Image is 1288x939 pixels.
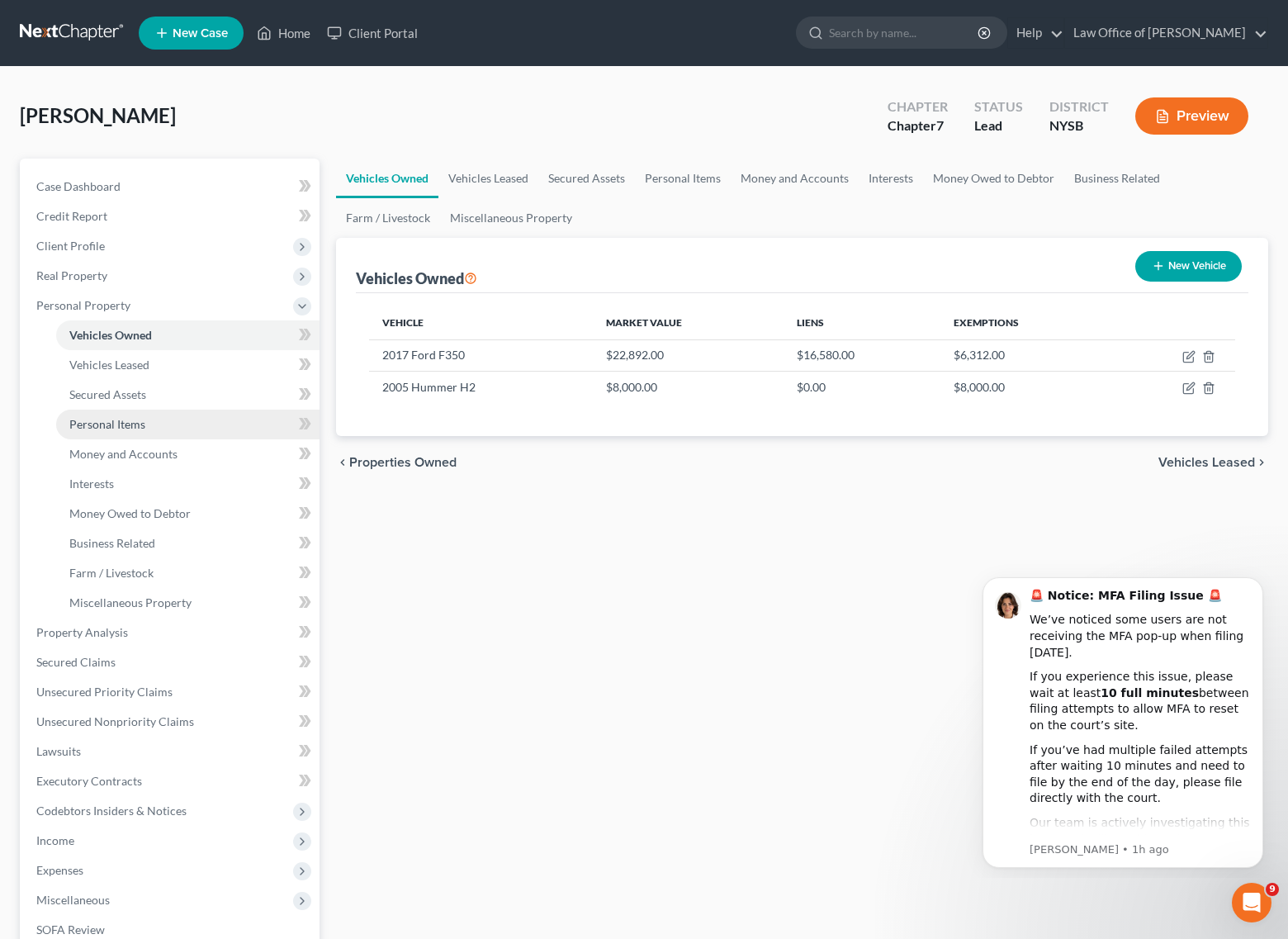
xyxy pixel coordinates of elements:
[36,298,130,312] span: Personal Property
[23,766,320,796] a: Executory Contracts
[336,198,440,238] a: Farm / Livestock
[56,439,320,469] a: Money and Accounts
[369,306,593,339] th: Vehicle
[20,103,176,127] span: [PERSON_NAME]
[249,18,319,48] a: Home
[56,529,320,558] a: Business Related
[1064,159,1170,198] a: Business Related
[369,339,593,371] td: 2017 Ford F350
[36,804,187,818] span: Codebtors Insiders & Notices
[69,536,155,550] span: Business Related
[56,380,320,410] a: Secured Assets
[23,677,320,707] a: Unsecured Priority Claims
[349,456,457,469] span: Properties Owned
[69,566,154,580] span: Farm / Livestock
[69,447,178,461] span: Money and Accounts
[36,655,116,669] span: Secured Claims
[784,372,940,403] td: $0.00
[69,358,149,372] span: Vehicles Leased
[888,116,948,135] div: Chapter
[593,339,784,371] td: $22,892.00
[336,159,438,198] a: Vehicles Owned
[936,117,944,133] span: 7
[56,469,320,499] a: Interests
[1135,97,1248,135] button: Preview
[23,172,320,202] a: Case Dashboard
[974,97,1023,116] div: Status
[36,179,121,193] span: Case Dashboard
[356,268,477,288] div: Vehicles Owned
[36,893,110,907] span: Miscellaneous
[36,863,83,877] span: Expenses
[69,417,145,431] span: Personal Items
[1049,116,1109,135] div: NYSB
[731,159,859,198] a: Money and Accounts
[56,350,320,380] a: Vehicles Leased
[36,625,128,639] span: Property Analysis
[336,456,457,469] button: chevron_left Properties Owned
[859,159,923,198] a: Interests
[36,714,194,728] span: Unsecured Nonpriority Claims
[829,17,980,48] input: Search by name...
[784,339,940,371] td: $16,580.00
[36,239,105,253] span: Client Profile
[336,456,349,469] i: chevron_left
[56,558,320,588] a: Farm / Livestock
[23,707,320,737] a: Unsecured Nonpriority Claims
[1065,18,1267,48] a: Law Office of [PERSON_NAME]
[438,159,538,198] a: Vehicles Leased
[69,387,146,401] span: Secured Assets
[69,595,192,609] span: Miscellaneous Property
[36,744,81,758] span: Lawsuits
[23,618,320,647] a: Property Analysis
[23,647,320,677] a: Secured Claims
[36,209,107,223] span: Credit Report
[56,410,320,439] a: Personal Items
[1255,456,1268,469] i: chevron_right
[940,372,1111,403] td: $8,000.00
[56,320,320,350] a: Vehicles Owned
[940,339,1111,371] td: $6,312.00
[23,202,320,231] a: Credit Report
[1158,456,1255,469] span: Vehicles Leased
[1158,456,1268,469] button: Vehicles Leased chevron_right
[1049,97,1109,116] div: District
[36,833,74,847] span: Income
[923,159,1064,198] a: Money Owed to Debtor
[69,477,114,491] span: Interests
[36,268,107,282] span: Real Property
[958,562,1288,878] iframe: Intercom notifications message
[1008,18,1063,48] a: Help
[1232,883,1271,922] iframe: Intercom live chat
[538,159,635,198] a: Secured Assets
[888,97,948,116] div: Chapter
[36,922,105,937] span: SOFA Review
[36,685,173,699] span: Unsecured Priority Claims
[369,372,593,403] td: 2005 Hummer H2
[36,774,142,788] span: Executory Contracts
[1135,251,1242,282] button: New Vehicle
[173,27,228,40] span: New Case
[56,588,320,618] a: Miscellaneous Property
[319,18,426,48] a: Client Portal
[56,499,320,529] a: Money Owed to Debtor
[23,737,320,766] a: Lawsuits
[593,306,784,339] th: Market Value
[784,306,940,339] th: Liens
[1266,883,1279,896] span: 9
[69,506,191,520] span: Money Owed to Debtor
[635,159,731,198] a: Personal Items
[940,306,1111,339] th: Exemptions
[593,372,784,403] td: $8,000.00
[974,116,1023,135] div: Lead
[69,328,152,342] span: Vehicles Owned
